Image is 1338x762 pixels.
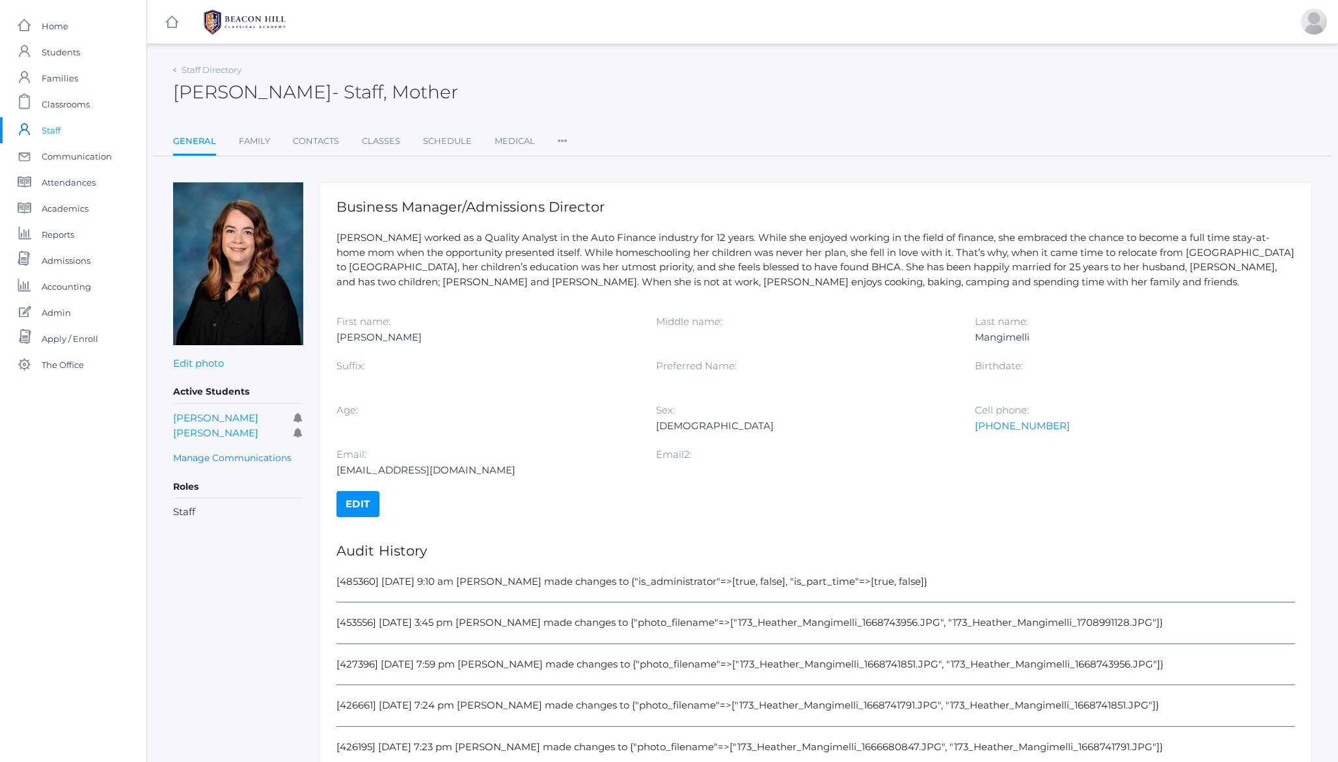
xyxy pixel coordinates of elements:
[173,357,224,369] a: Edit photo
[173,182,303,345] img: Heather Mangimelli
[336,448,366,460] label: Email:
[173,427,258,439] a: [PERSON_NAME]
[173,82,458,102] h2: [PERSON_NAME]
[42,65,78,91] span: Families
[173,128,216,156] a: General
[423,128,472,154] a: Schedule
[294,413,303,423] i: Receives communications for this student
[336,404,358,416] label: Age:
[336,491,379,517] a: Edit
[336,199,1295,214] h1: Business Manager/Admissions Director
[293,128,339,154] a: Contacts
[336,330,636,345] div: [PERSON_NAME]
[182,64,241,75] a: Staff Directory
[656,404,675,416] label: Sex:
[975,315,1028,328] label: Last name:
[975,360,1023,372] label: Birthdate:
[336,360,365,372] label: Suffix:
[173,476,303,498] h5: Roles
[336,615,1295,644] div: [453556] [DATE] 3:45 pm [PERSON_NAME] made changes to {"photo_filename"=>["173_Heather_Mangimelli...
[42,326,98,352] span: Apply / Enroll
[336,574,1295,603] div: [485360] [DATE] 9:10 am [PERSON_NAME] made changes to {"is_administrator"=>[true, false], "is_par...
[42,300,71,326] span: Admin
[42,169,96,195] span: Attendances
[42,221,74,247] span: Reports
[42,247,90,274] span: Admissions
[336,315,390,328] label: First name:
[656,315,722,328] label: Middle name:
[173,451,292,466] a: Manage Communications
[495,128,535,154] a: Medical
[336,698,1295,727] div: [426661] [DATE] 7:24 pm [PERSON_NAME] made changes to {"photo_filename"=>["173_Heather_Mangimelli...
[336,231,1295,289] p: [PERSON_NAME] worked as a Quality Analyst in the Auto Finance industry for 12 years. While she en...
[1301,8,1327,35] div: Jason Roberts
[42,195,89,221] span: Academics
[336,462,636,478] div: [EMAIL_ADDRESS][DOMAIN_NAME]
[294,428,303,438] i: Receives communications for this student
[656,418,956,434] div: [DEMOGRAPHIC_DATA]
[332,81,458,103] span: - Staff, Mother
[173,412,258,424] a: [PERSON_NAME]
[975,404,1029,416] label: Cell phone:
[42,13,68,39] span: Home
[173,505,303,520] li: Staff
[42,352,84,378] span: The Office
[239,128,270,154] a: Family
[173,381,303,403] h5: Active Students
[362,128,400,154] a: Classes
[42,39,80,65] span: Students
[656,360,737,372] label: Preferred Name:
[42,91,90,117] span: Classrooms
[42,117,61,143] span: Staff
[975,330,1275,345] div: Mangimelli
[656,448,691,460] label: Email2:
[336,657,1295,686] div: [427396] [DATE] 7:59 pm [PERSON_NAME] made changes to {"photo_filename"=>["173_Heather_Mangimelli...
[336,543,1295,558] h1: Audit History
[196,6,294,38] img: 1_BHCALogos-05.png
[975,419,1070,432] a: [PHONE_NUMBER]
[42,274,91,300] span: Accounting
[42,143,112,169] span: Communication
